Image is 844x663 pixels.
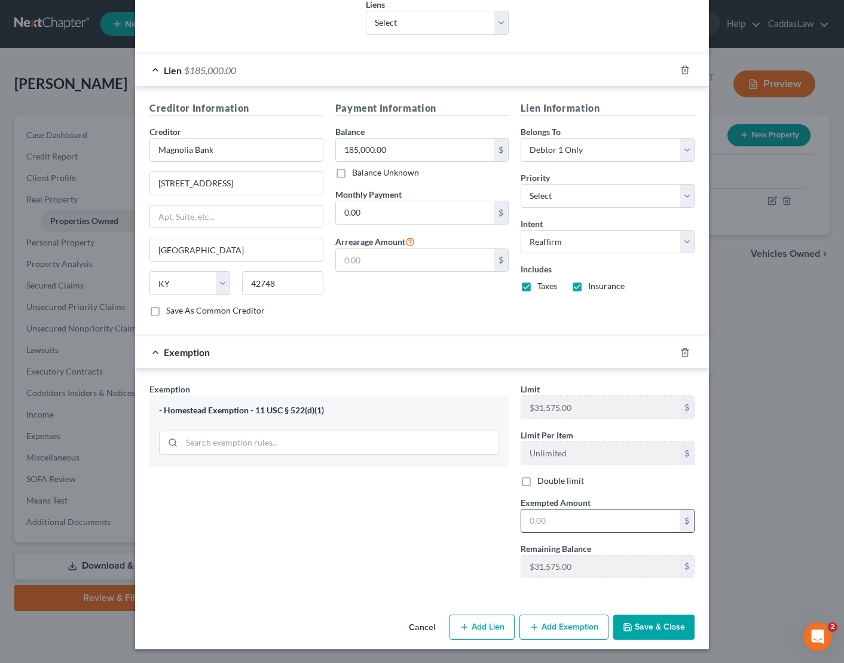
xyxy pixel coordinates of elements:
[149,138,323,162] input: Search creditor by name...
[166,305,265,317] label: Save As Common Creditor
[680,555,694,578] div: $
[521,429,573,441] label: Limit Per Item
[521,173,550,183] span: Priority
[149,384,190,394] span: Exemption
[352,167,419,179] label: Balance Unknown
[680,396,694,419] div: $
[521,509,680,532] input: 0.00
[521,217,543,230] label: Intent
[803,622,832,651] iframe: Intercom live chat
[613,615,695,640] button: Save & Close
[588,280,625,292] label: Insurance
[521,498,591,508] span: Exempted Amount
[521,127,561,137] span: Belongs To
[164,65,182,76] span: Lien
[150,238,323,261] input: Enter city...
[521,555,680,578] input: --
[521,263,695,275] label: Includes
[521,101,695,116] h5: Lien Information
[150,205,323,228] input: Apt, Suite, etc...
[335,125,365,138] label: Balance
[149,127,181,137] span: Creditor
[494,201,508,224] div: $
[159,405,499,416] div: - Homestead Exemption - 11 USC § 522(d)(1)
[521,442,680,465] input: --
[494,249,508,272] div: $
[242,271,323,295] input: Enter zip...
[521,384,540,394] span: Limit
[521,396,680,419] input: --
[449,615,515,640] button: Add Lien
[494,139,508,161] div: $
[680,442,694,465] div: $
[336,201,494,224] input: 0.00
[335,101,509,116] h5: Payment Information
[519,615,608,640] button: Add Exemption
[335,188,402,201] label: Monthly Payment
[399,616,445,640] button: Cancel
[184,65,236,76] span: $185,000.00
[336,139,494,161] input: 0.00
[828,622,837,632] span: 2
[537,475,584,487] label: Double limit
[680,509,694,532] div: $
[335,234,415,248] label: Arrearage Amount
[182,431,499,454] input: Search exemption rules...
[150,172,323,195] input: Enter address...
[537,280,557,292] label: Taxes
[149,101,323,116] h5: Creditor Information
[336,249,494,272] input: 0.00
[521,542,591,555] label: Remaining Balance
[164,346,210,358] span: Exemption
